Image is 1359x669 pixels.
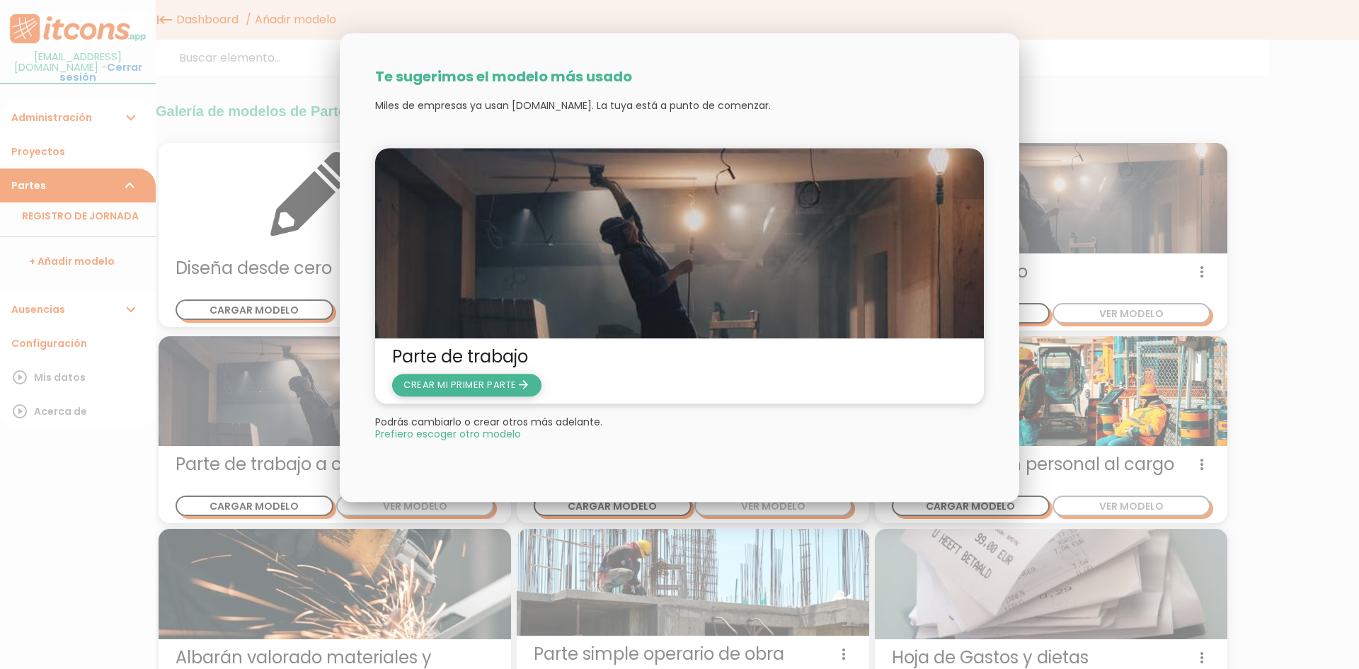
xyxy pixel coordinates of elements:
h3: Te sugerimos el modelo más usado [375,69,984,84]
span: Parte de trabajo [392,345,967,368]
i: arrow_forward [517,374,530,396]
img: partediariooperario.jpg [375,148,984,338]
span: Podrás cambiarlo o crear otros más adelante. [375,415,602,429]
span: Close [375,429,521,439]
p: Miles de empresas ya usan [DOMAIN_NAME]. La tuya está a punto de comenzar. [375,98,984,113]
span: CREAR MI PRIMER PARTE [403,378,530,391]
